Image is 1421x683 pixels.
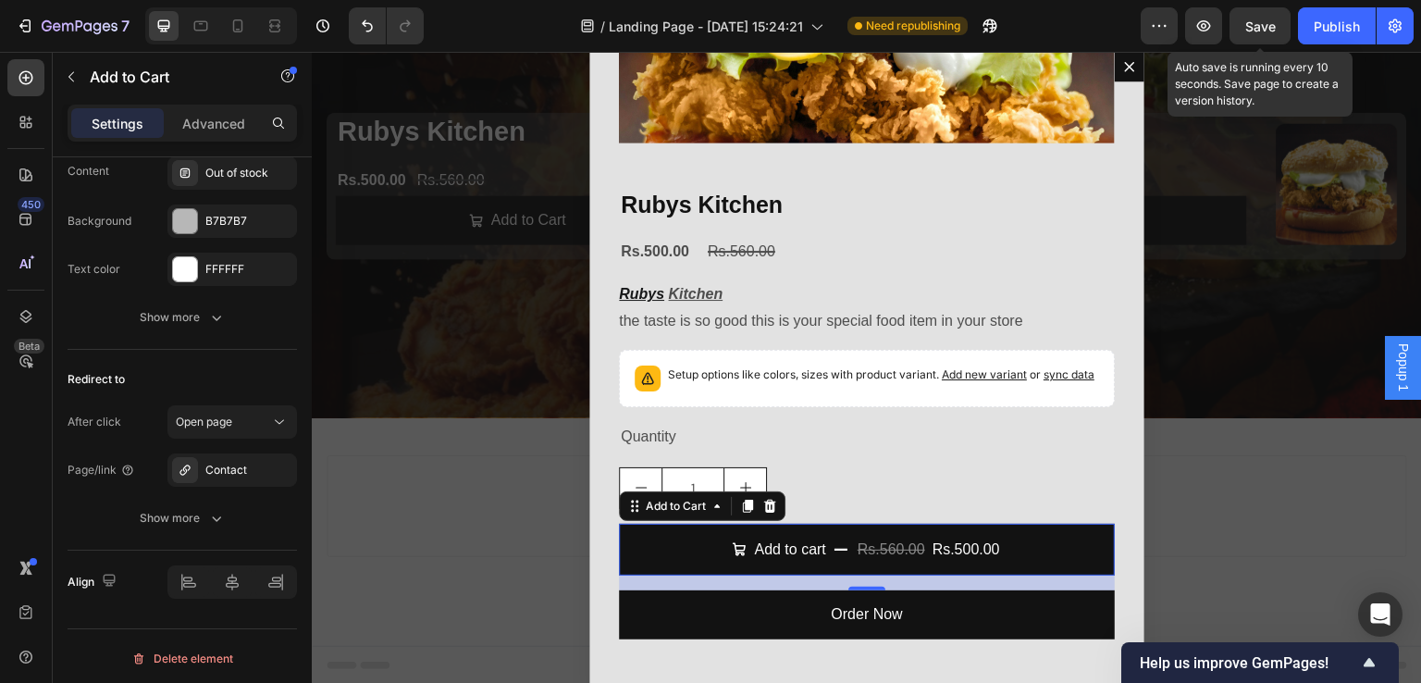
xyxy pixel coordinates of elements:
[205,462,292,478] div: Contact
[140,509,226,528] div: Show more
[205,213,292,230] div: B7B7B7
[1140,652,1380,674] button: Show survey - Help us improve GemPages!
[1314,17,1360,36] div: Publish
[1229,7,1291,44] button: Save
[68,644,297,674] button: Delete element
[307,539,803,588] button: <p>Order Now</p>
[442,485,513,512] div: Add to cart
[68,261,120,278] div: Text color
[540,366,570,396] dialog: Popup 1
[394,185,465,216] div: Rs.560.00
[308,416,350,456] button: decrement
[92,114,143,133] p: Settings
[307,370,803,401] div: Quantity
[330,446,398,463] div: Add to Cart
[176,415,232,428] span: Open page
[14,339,44,354] div: Beta
[68,301,297,334] button: Show more
[167,405,297,439] button: Open page
[307,136,803,170] h2: Rubys Kitchen
[307,234,352,250] strong: Rubys
[18,197,44,212] div: 450
[350,416,413,456] input: quantity
[630,316,715,329] span: Add new variant
[312,52,1421,683] iframe: Design area
[519,550,590,577] p: Order Now
[356,234,411,250] strong: Kitchen
[1298,7,1376,44] button: Publish
[619,483,690,514] div: Rs.500.00
[609,17,803,36] span: Landing Page - [DATE] 15:24:21
[1358,592,1402,637] div: Open Intercom Messenger
[307,185,379,216] div: Rs.500.00
[307,472,803,525] button: Add to cart
[600,17,605,36] span: /
[732,316,783,329] span: sync data
[182,114,245,133] p: Advanced
[715,316,783,329] span: or
[544,483,615,514] div: Rs.560.00
[68,213,131,230] div: Background
[68,163,109,180] div: Content
[1245,19,1276,34] span: Save
[349,7,424,44] div: Undo/Redo
[68,414,121,430] div: After click
[68,502,297,535] button: Show more
[131,648,233,670] div: Delete element
[307,261,711,277] p: the taste is so good this is your special food item in your store
[1140,654,1358,672] span: Help us improve GemPages!
[866,18,960,34] span: Need republishing
[140,308,226,327] div: Show more
[1082,292,1101,340] span: Popup 1
[205,165,292,181] div: Out of stock
[7,7,138,44] button: 7
[121,15,130,37] p: 7
[356,314,783,332] p: Setup options like colors, sizes with product variant.
[205,261,292,278] div: FFFFFF
[90,66,247,88] p: Add to Cart
[68,569,120,594] div: Align
[413,416,454,456] button: increment
[68,371,125,388] div: Redirect to
[68,462,135,478] div: Page/link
